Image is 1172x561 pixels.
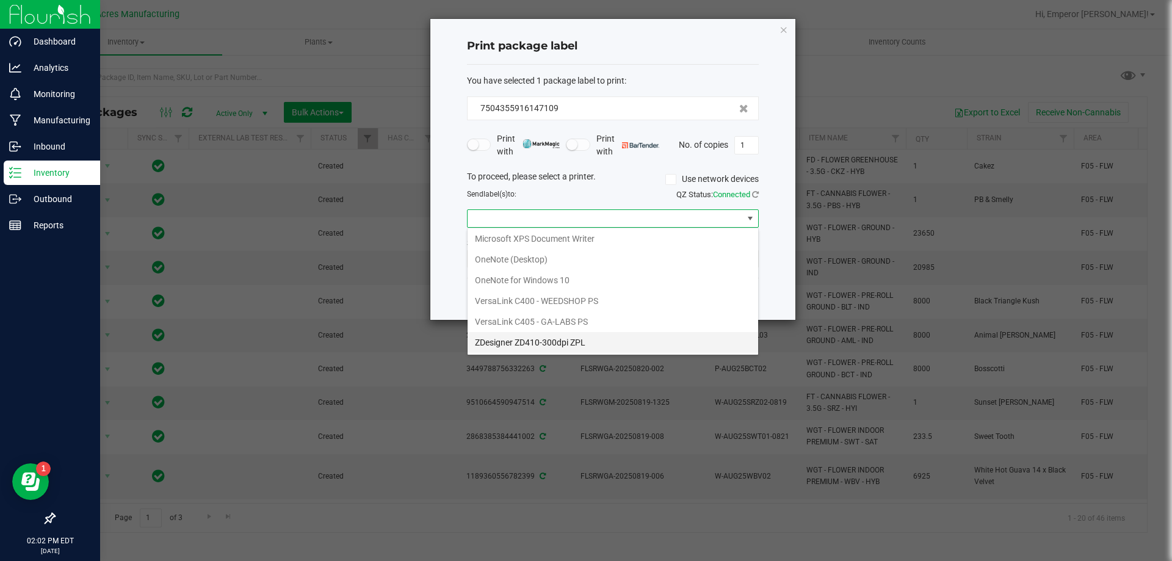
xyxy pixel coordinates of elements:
inline-svg: Analytics [9,62,21,74]
span: label(s) [483,190,508,198]
li: VersaLink C405 - GA-LABS PS [468,311,758,332]
span: 7504355916147109 [480,103,559,113]
iframe: Resource center unread badge [36,461,51,476]
inline-svg: Monitoring [9,88,21,100]
inline-svg: Outbound [9,193,21,205]
h4: Print package label [467,38,759,54]
span: Send to: [467,190,516,198]
span: No. of copies [679,139,728,149]
p: 02:02 PM EDT [5,535,95,546]
p: Dashboard [21,34,95,49]
p: Reports [21,218,95,233]
inline-svg: Reports [9,219,21,231]
div: To proceed, please select a printer. [458,170,768,189]
inline-svg: Manufacturing [9,114,21,126]
span: You have selected 1 package label to print [467,76,624,85]
img: bartender.png [622,142,659,148]
div: : [467,74,759,87]
li: OneNote for Windows 10 [468,270,758,291]
p: [DATE] [5,546,95,556]
li: ZDesigner ZD410-300dpi ZPL [468,332,758,353]
p: Inbound [21,139,95,154]
p: Outbound [21,192,95,206]
li: VersaLink C400 - WEEDSHOP PS [468,291,758,311]
img: mark_magic_cybra.png [523,139,560,148]
p: Inventory [21,165,95,180]
li: Microsoft XPS Document Writer [468,228,758,249]
span: QZ Status: [676,190,759,199]
div: Select a label template. [458,237,768,250]
span: Print with [596,132,659,158]
iframe: Resource center [12,463,49,500]
li: OneNote (Desktop) [468,249,758,270]
inline-svg: Inventory [9,167,21,179]
p: Analytics [21,60,95,75]
label: Use network devices [665,173,759,186]
p: Manufacturing [21,113,95,128]
inline-svg: Inbound [9,140,21,153]
span: Print with [497,132,560,158]
p: Monitoring [21,87,95,101]
inline-svg: Dashboard [9,35,21,48]
span: Connected [713,190,750,199]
